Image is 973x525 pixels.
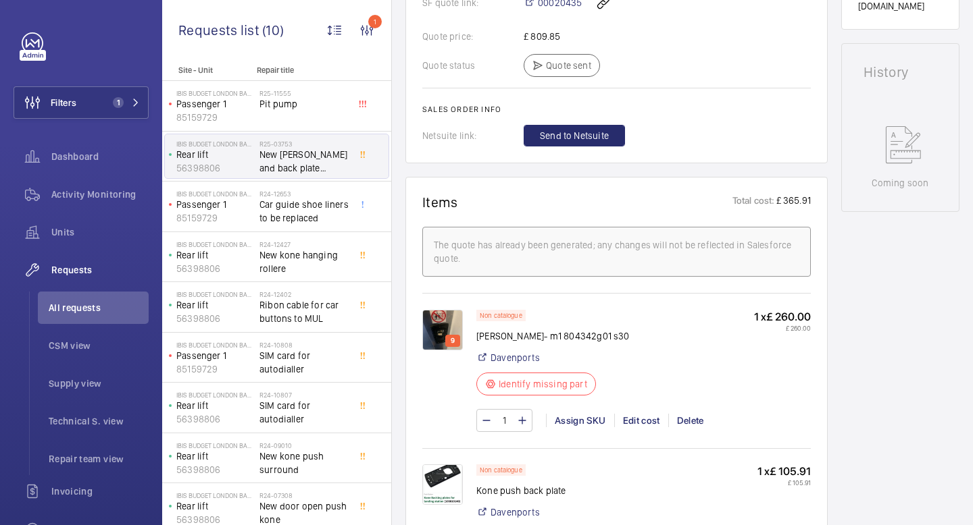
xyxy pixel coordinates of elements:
p: 1 x £ 105.91 [757,464,811,478]
p: IBIS BUDGET LONDON BARKING [176,341,254,349]
p: Coming soon [872,176,928,190]
p: 56398806 [176,412,254,426]
p: [PERSON_NAME]- m1 804342g01 s30 [476,329,630,343]
p: Site - Unit [162,65,251,75]
span: All requests [49,301,149,314]
img: 1741790453917-c280038b-6fff-42be-a954-cbb2514187ce [422,310,463,350]
p: Rear lift [176,248,254,262]
span: Requests list [178,22,262,38]
span: Repair team view [49,452,149,466]
img: 1741790454428-9cac638a-9e60-460e-9479-1aa790b24f03 [422,464,463,505]
span: CSM view [49,339,149,352]
p: 85159729 [176,111,254,124]
h2: R24-12402 [259,290,349,298]
a: Davenports [491,505,540,519]
span: SIM card for autodialler [259,349,349,376]
span: Invoicing [51,485,149,498]
p: £ 105.91 [757,478,811,487]
p: IBIS BUDGET LONDON BARKING [176,391,254,399]
span: Ribon cable for car buttons to MUL [259,298,349,325]
p: 56398806 [176,312,254,325]
p: 85159729 [176,362,254,376]
span: SIM card for autodialler [259,399,349,426]
a: Davenports [491,351,540,364]
p: IBIS BUDGET LONDON BARKING [176,441,254,449]
p: Rear lift [176,449,254,463]
h2: R24-09010 [259,441,349,449]
p: Kone push back plate [476,484,604,497]
p: Rear lift [176,148,254,161]
p: Non catalogue [480,313,522,318]
h2: Sales order info [422,105,811,114]
p: Total cost: [732,194,775,211]
h2: R24-07308 [259,491,349,499]
p: IBIS BUDGET LONDON BARKING [176,290,254,298]
span: 1 [113,97,124,108]
span: Technical S. view [49,414,149,428]
p: 1 x £ 260.00 [754,310,811,324]
span: Pit pump [259,97,349,111]
span: Car guide shoe liners to be replaced [259,198,349,225]
h2: R24-10808 [259,341,349,349]
p: 9 [448,335,457,347]
span: Filters [51,96,76,109]
span: New [PERSON_NAME] and back plate required [259,148,349,175]
p: Rear lift [176,298,254,312]
div: The quote has already been generated; any changes will not be reflected in Salesforce quote. [434,238,799,265]
span: New kone hanging rollere [259,248,349,275]
p: Rear lift [176,399,254,412]
span: Units [51,225,149,239]
div: Assign SKU [546,414,614,427]
div: Edit cost [614,414,668,427]
p: £ 365.91 [775,194,811,211]
p: £ 260.00 [754,324,811,332]
h2: R25-03753 [259,140,349,148]
p: Non catalogue [480,468,522,472]
button: Filters1 [14,86,149,119]
p: IBIS BUDGET LONDON BARKING [176,491,254,499]
span: New kone push surround [259,449,349,476]
button: Send to Netsuite [524,125,625,146]
h2: R24-12653 [259,190,349,198]
h2: R25-11555 [259,89,349,97]
p: IBIS BUDGET LONDON BARKING [176,240,254,248]
span: Dashboard [51,150,149,163]
p: Passenger 1 [176,97,254,111]
h2: R24-10807 [259,391,349,399]
p: Passenger 1 [176,198,254,211]
span: Send to Netsuite [540,129,609,142]
p: Identify missing part [499,377,587,391]
p: IBIS BUDGET LONDON BARKING [176,89,254,97]
p: 56398806 [176,262,254,275]
p: Rear lift [176,499,254,513]
p: 56398806 [176,161,254,175]
p: IBIS BUDGET LONDON BARKING [176,140,254,148]
span: Activity Monitoring [51,188,149,201]
h2: R24-12427 [259,240,349,248]
h1: History [864,65,937,79]
span: Supply view [49,377,149,390]
div: Delete [668,414,712,427]
p: Passenger 1 [176,349,254,362]
p: 56398806 [176,463,254,476]
span: Requests [51,263,149,277]
p: Repair title [257,65,346,75]
p: 85159729 [176,211,254,225]
h1: Items [422,194,458,211]
p: IBIS BUDGET LONDON BARKING [176,190,254,198]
